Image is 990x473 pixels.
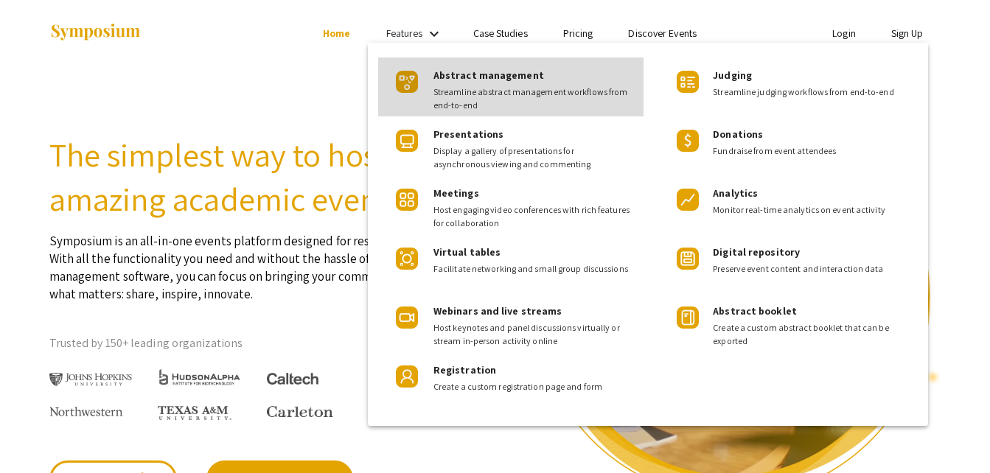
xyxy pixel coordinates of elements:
[433,262,632,276] span: Facilitate networking and small group discussions
[713,245,800,259] span: Digital repository
[396,306,418,329] img: Product Icon
[713,304,797,318] span: Abstract booklet
[433,321,632,348] span: Host keynotes and panel discussions virtually or stream in-person activity online
[396,189,418,211] img: Product Icon
[713,144,906,158] span: Fundraise from event attendees
[713,321,906,348] span: Create a custom abstract booklet that can be exported
[433,69,544,82] span: Abstract management
[433,186,479,200] span: Meetings
[433,203,632,230] span: Host engaging video conferences with rich features for collaboration
[677,306,699,329] img: Product Icon
[396,71,418,93] img: Product Icon
[433,245,501,259] span: Virtual tables
[677,248,699,270] img: Product Icon
[713,262,906,276] span: Preserve event content and interaction data
[433,304,562,318] span: Webinars and live streams
[713,85,906,99] span: Streamline judging workflows from end-to-end
[713,127,763,141] span: Donations
[677,189,699,211] img: Product Icon
[433,144,632,171] span: Display a gallery of presentations for asynchronous viewing and commenting
[396,248,418,270] img: Product Icon
[677,71,699,93] img: Product Icon
[677,130,699,152] img: Product Icon
[713,186,758,200] span: Analytics
[433,363,496,376] span: Registration
[396,130,418,152] img: Product Icon
[433,127,503,141] span: Presentations
[713,203,906,217] span: Monitor real-time analytics on event activity
[713,69,752,82] span: Judging
[396,365,418,388] img: Product Icon
[433,85,632,112] span: Streamline abstract management workflows from end-to-end
[433,380,632,393] span: Create a custom registration page and form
